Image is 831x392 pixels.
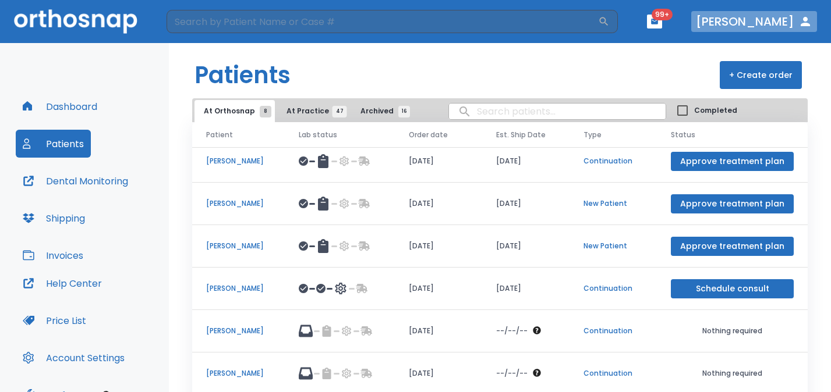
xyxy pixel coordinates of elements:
td: [DATE] [395,140,482,183]
span: 99+ [652,9,673,20]
button: Help Center [16,269,109,297]
span: 16 [398,106,410,117]
button: Approve treatment plan [671,194,794,213]
button: + Create order [720,61,802,89]
button: Price List [16,307,93,334]
span: Lab status [299,130,337,140]
span: Patient [206,130,233,140]
td: [DATE] [482,268,570,310]
p: Continuation [584,283,643,294]
td: [DATE] [482,140,570,183]
button: Account Settings [16,344,132,372]
p: Continuation [584,368,643,379]
p: [PERSON_NAME] [206,283,271,294]
p: [PERSON_NAME] [206,241,271,251]
button: Invoices [16,241,90,269]
button: Schedule consult [671,279,794,298]
p: [PERSON_NAME] [206,156,271,166]
span: Completed [694,105,737,116]
span: 47 [333,106,347,117]
td: [DATE] [395,225,482,268]
button: Dashboard [16,92,104,120]
input: search [449,100,666,123]
div: tabs [195,100,416,122]
span: 8 [260,106,271,117]
p: [PERSON_NAME] [206,326,271,336]
span: Est. Ship Date [496,130,546,140]
p: [PERSON_NAME] [206,198,271,209]
button: Shipping [16,204,92,232]
button: Approve treatment plan [671,237,794,256]
span: Type [584,130,602,140]
span: Archived [360,106,404,116]
span: At Orthosnap [204,106,266,116]
button: Patients [16,130,91,158]
div: The date will be available after approving treatment plan [496,326,556,336]
p: Continuation [584,156,643,166]
span: Status [671,130,695,140]
p: Nothing required [671,326,794,336]
div: The date will be available after approving treatment plan [496,368,556,379]
button: Approve treatment plan [671,152,794,171]
p: [PERSON_NAME] [206,368,271,379]
img: Orthosnap [14,9,137,33]
p: New Patient [584,198,643,209]
p: Continuation [584,326,643,336]
button: [PERSON_NAME] [691,11,817,32]
button: Dental Monitoring [16,167,135,195]
p: Nothing required [671,368,794,379]
p: --/--/-- [496,368,528,379]
h1: Patients [195,58,291,92]
span: At Practice [287,106,340,116]
td: [DATE] [395,183,482,225]
td: [DATE] [482,183,570,225]
p: --/--/-- [496,326,528,336]
input: Search by Patient Name or Case # [167,10,598,33]
td: [DATE] [482,225,570,268]
span: Order date [409,130,448,140]
td: [DATE] [395,268,482,310]
p: New Patient [584,241,643,251]
td: [DATE] [395,310,482,352]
